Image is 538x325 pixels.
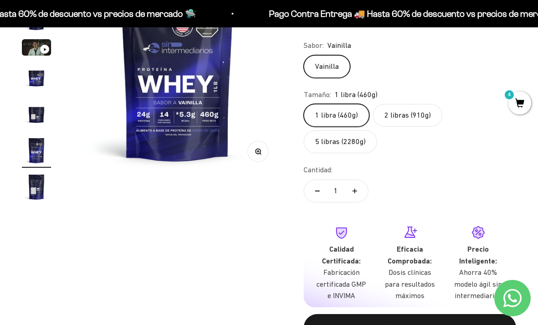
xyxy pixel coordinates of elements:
button: Ir al artículo 5 [22,99,51,131]
button: Ir al artículo 4 [22,63,51,95]
strong: Calidad Certificada: [322,245,361,265]
mark: 4 [504,89,515,100]
span: 1 libra (460g) [335,89,378,101]
label: Cantidad: [304,164,332,176]
img: Proteína Whey - Vainilla [22,136,51,165]
img: Proteína Whey - Vainilla [22,172,51,201]
a: 4 [508,99,531,109]
button: Ir al artículo 3 [22,39,51,58]
button: Ir al artículo 6 [22,136,51,168]
img: Proteína Whey - Vainilla [22,99,51,129]
button: Reducir cantidad [304,180,331,202]
p: Dosis clínicas para resultados máximos [383,267,437,302]
button: Ir al artículo 7 [22,172,51,204]
p: Ahorra 40% modelo ágil sin intermediarios [451,267,505,302]
strong: Eficacia Comprobada: [388,245,432,265]
legend: Tamaño: [304,89,331,101]
strong: Precio Inteligente: [459,245,497,265]
legend: Sabor: [304,40,324,52]
button: Aumentar cantidad [341,180,368,202]
img: Proteína Whey - Vainilla [22,63,51,92]
p: Fabricación certificada GMP e INVIMA [315,267,368,302]
span: Vainilla [327,40,351,52]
